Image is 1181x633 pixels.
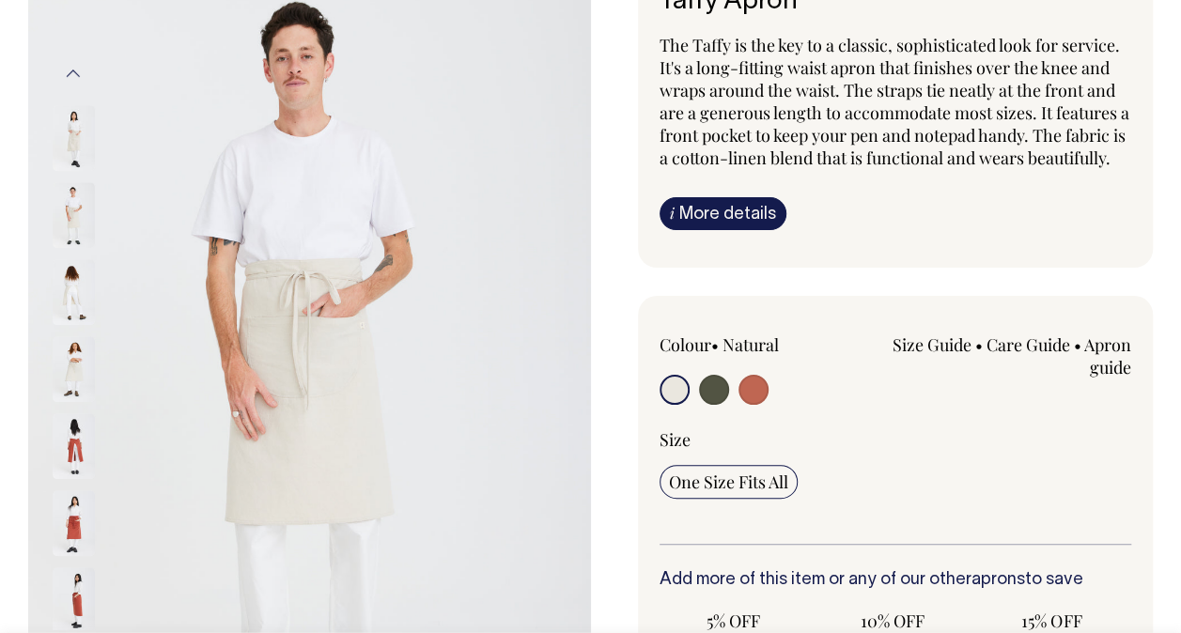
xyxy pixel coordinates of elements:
div: Colour [660,333,848,356]
button: Previous [59,53,87,95]
img: natural [53,259,95,325]
span: i [670,203,675,223]
a: iMore details [660,197,786,230]
span: One Size Fits All [669,471,788,493]
label: Natural [723,333,779,356]
span: 10% OFF [828,610,956,632]
img: natural [53,336,95,402]
span: • [975,333,983,356]
img: rust [53,567,95,633]
span: • [711,333,719,356]
img: rust [53,490,95,556]
span: • [1074,333,1081,356]
a: aprons [971,572,1025,588]
h6: Add more of this item or any of our other to save [660,571,1132,590]
a: Size Guide [893,333,971,356]
a: Care Guide [987,333,1070,356]
span: 5% OFF [669,610,798,632]
img: natural [53,105,95,171]
div: Size [660,428,1132,451]
span: 15% OFF [987,610,1115,632]
span: The Taffy is the key to a classic, sophisticated look for service. It's a long-fitting waist apro... [660,34,1129,169]
img: natural [53,182,95,248]
a: Apron guide [1084,333,1131,378]
input: One Size Fits All [660,465,798,499]
img: rust [53,413,95,479]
